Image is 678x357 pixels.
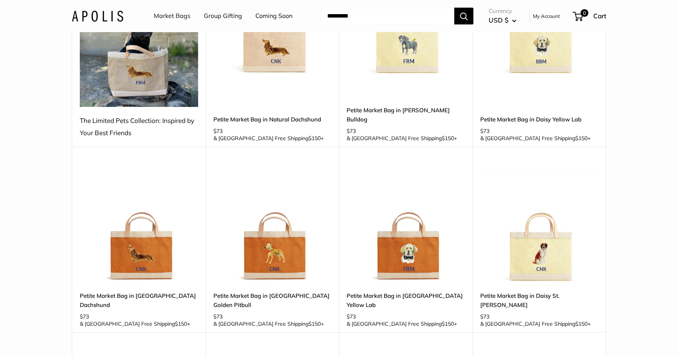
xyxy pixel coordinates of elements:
span: $150 [175,320,187,327]
span: & [GEOGRAPHIC_DATA] Free Shipping + [347,136,457,141]
span: & [GEOGRAPHIC_DATA] Free Shipping + [213,136,324,141]
a: Market Bags [154,10,190,22]
span: $73 [347,313,356,320]
a: My Account [533,11,560,21]
a: Petite Market Bag in [PERSON_NAME] Bulldog [347,106,465,124]
a: Petite Market Bag in [GEOGRAPHIC_DATA] Yellow Lab [347,291,465,309]
a: Petite Market Bag in Daisy Yellow Lab [480,115,599,124]
span: & [GEOGRAPHIC_DATA] Free Shipping + [80,321,190,326]
input: Search... [321,8,454,24]
a: 0 Cart [573,10,606,22]
span: $73 [480,313,489,320]
a: Coming Soon [255,10,292,22]
span: & [GEOGRAPHIC_DATA] Free Shipping + [347,321,457,326]
span: Currency [489,6,517,16]
a: Petite Market Bag in Cognac DachshundPetite Market Bag in Cognac Dachshund [80,166,198,284]
span: Cart [593,12,606,20]
span: $150 [575,135,588,142]
img: Petite Market Bag in Cognac Dachshund [80,166,198,284]
span: & [GEOGRAPHIC_DATA] Free Shipping + [480,136,591,141]
span: $73 [347,128,356,134]
img: Petite Market Bag in Cognac Yellow Lab [347,166,465,284]
span: $73 [213,313,223,320]
span: $150 [308,135,321,142]
span: USD $ [489,16,508,24]
span: & [GEOGRAPHIC_DATA] Free Shipping + [213,321,324,326]
a: Group Gifting [204,10,242,22]
span: $150 [442,320,454,327]
a: Petite Market Bag in Daisy St. [PERSON_NAME] [480,291,599,309]
span: 0 [581,9,588,17]
span: $73 [80,313,89,320]
a: Petite Market Bag in [GEOGRAPHIC_DATA] Golden Pitbull [213,291,332,309]
a: Petite Market Bag in Cognac Yellow LabPetite Market Bag in Cognac Yellow Lab [347,166,465,284]
span: $73 [213,128,223,134]
a: Petite Market Bag in Natural Dachshund [213,115,332,124]
img: Petite Market Bag in Cognac Golden Pitbull [213,166,332,284]
img: Petite Market Bag in Daisy St. Bernard [480,166,599,284]
span: $73 [480,128,489,134]
a: Petite Market Bag in Daisy St. Bernarddescription_The artist's desk in Ventura CA [480,166,599,284]
a: Petite Market Bag in [GEOGRAPHIC_DATA] Dachshund [80,291,198,309]
button: USD $ [489,14,517,26]
img: Apolis [72,10,123,21]
span: $150 [308,320,321,327]
span: $150 [575,320,588,327]
span: & [GEOGRAPHIC_DATA] Free Shipping + [480,321,591,326]
a: Petite Market Bag in Cognac Golden PitbullPetite Market Bag in Cognac Golden Pitbull [213,166,332,284]
span: $150 [442,135,454,142]
div: The Limited Pets Collection: Inspired by Your Best Friends [80,115,198,139]
button: Search [454,8,473,24]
